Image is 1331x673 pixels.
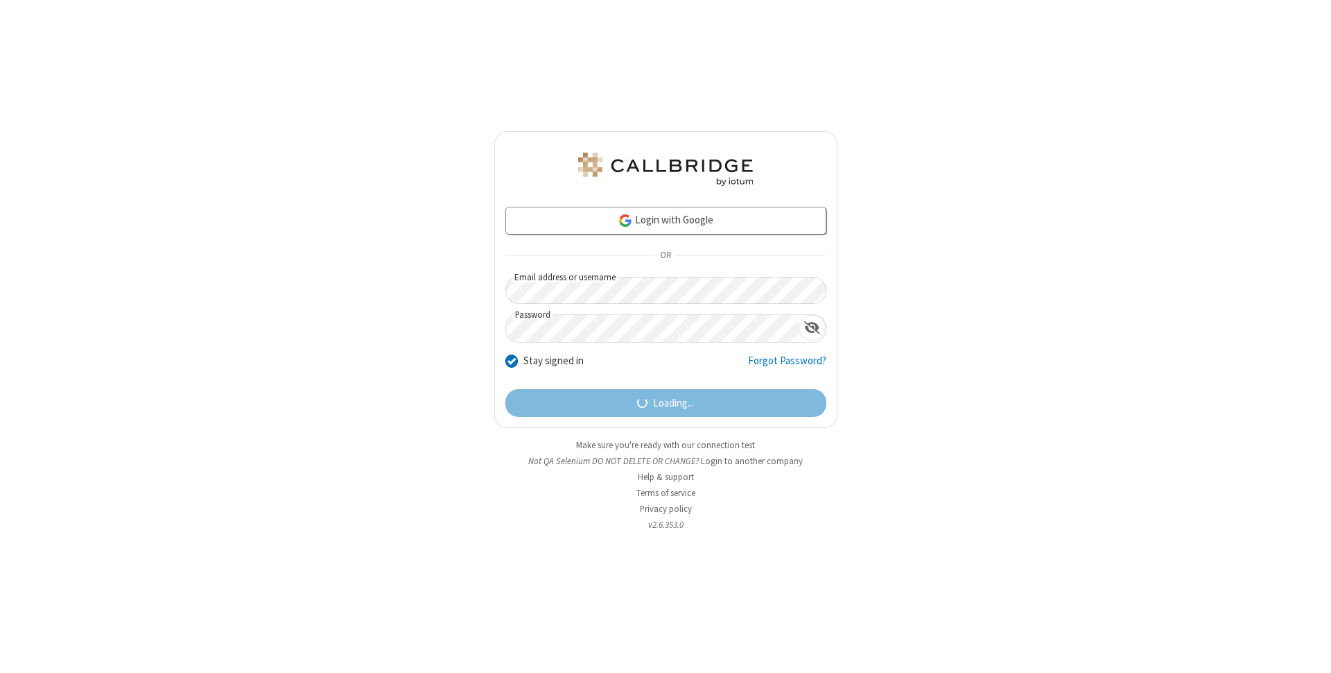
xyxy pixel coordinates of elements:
a: Terms of service [636,487,695,499]
img: QA Selenium DO NOT DELETE OR CHANGE [575,153,756,186]
img: google-icon.png [618,213,633,228]
li: v2.6.353.0 [494,518,837,531]
button: Loading... [505,389,826,417]
input: Email address or username [505,277,826,304]
span: Loading... [653,395,694,411]
input: Password [506,315,799,342]
span: OR [654,246,677,266]
button: Login to another company [701,454,803,468]
a: Forgot Password? [748,353,826,380]
label: Stay signed in [523,353,584,369]
a: Make sure you're ready with our connection test [576,439,755,451]
a: Login with Google [505,207,826,235]
a: Privacy policy [640,503,692,515]
div: Show password [799,315,826,341]
li: Not QA Selenium DO NOT DELETE OR CHANGE? [494,454,837,468]
a: Help & support [638,471,694,483]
